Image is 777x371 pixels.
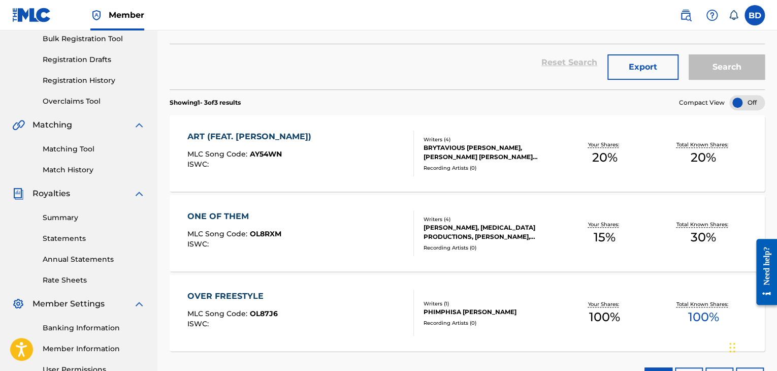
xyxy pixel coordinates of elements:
p: Your Shares: [588,300,621,308]
p: Total Known Shares: [676,300,731,308]
span: Member Settings [33,298,105,310]
p: Total Known Shares: [676,221,731,228]
img: search [679,9,692,21]
img: expand [133,119,145,131]
img: expand [133,188,145,200]
img: Royalties [12,188,24,200]
div: OVER FREESTYLE [187,290,278,302]
a: Summary [43,212,145,223]
p: Your Shares: [588,141,621,148]
span: 20 % [691,148,716,167]
span: MLC Song Code : [187,149,250,159]
a: Statements [43,233,145,244]
button: Export [607,54,678,80]
div: BRYTAVIOUS [PERSON_NAME], [PERSON_NAME] [PERSON_NAME] [PERSON_NAME], [PERSON_NAME] [424,143,555,162]
div: User Menu [744,5,765,25]
div: ONE OF THEM [187,210,281,223]
a: Match History [43,165,145,175]
img: Matching [12,119,25,131]
div: Writers ( 1 ) [424,300,555,307]
div: Drag [729,332,735,363]
div: [PERSON_NAME], [MEDICAL_DATA] PRODUCTIONS, [PERSON_NAME], [PERSON_NAME] [424,223,555,241]
a: Matching Tool [43,144,145,154]
span: OL8RXM [250,229,281,238]
p: Your Shares: [588,221,621,228]
span: 100 % [589,308,620,326]
p: Total Known Shares: [676,141,731,148]
span: OL87J6 [250,309,278,318]
div: Recording Artists ( 0 ) [424,244,555,252]
a: Member Information [43,344,145,354]
a: Rate Sheets [43,275,145,286]
a: ONE OF THEMMLC Song Code:OL8RXMISWC:Writers (4)[PERSON_NAME], [MEDICAL_DATA] PRODUCTIONS, [PERSON... [170,195,765,271]
img: expand [133,298,145,310]
span: Royalties [33,188,70,200]
span: 100 % [688,308,719,326]
a: OVER FREESTYLEMLC Song Code:OL87J6ISWC:Writers (1)PHIMPHISA [PERSON_NAME]Recording Artists (0)You... [170,275,765,351]
div: Notifications [728,10,738,20]
a: Banking Information [43,323,145,333]
div: PHIMPHISA [PERSON_NAME] [424,307,555,317]
div: Help [702,5,722,25]
span: Matching [33,119,72,131]
div: Recording Artists ( 0 ) [424,319,555,327]
div: Writers ( 4 ) [424,215,555,223]
span: MLC Song Code : [187,309,250,318]
span: MLC Song Code : [187,229,250,238]
img: help [706,9,718,21]
a: Overclaims Tool [43,96,145,107]
a: Public Search [675,5,696,25]
span: ISWC : [187,239,211,249]
iframe: Chat Widget [726,322,777,371]
p: Showing 1 - 3 of 3 results [170,98,241,107]
span: 20 % [592,148,617,167]
img: MLC Logo [12,8,51,22]
img: Member Settings [12,298,24,310]
span: ISWC : [187,319,211,328]
iframe: Resource Center [749,231,777,313]
span: AY54WN [250,149,282,159]
a: ART (FEAT. [PERSON_NAME])MLC Song Code:AY54WNISWC:Writers (4)BRYTAVIOUS [PERSON_NAME], [PERSON_NA... [170,115,765,192]
span: Compact View [679,98,725,107]
a: Bulk Registration Tool [43,34,145,44]
span: 30 % [691,228,716,246]
img: Top Rightsholder [90,9,103,21]
span: 15 % [594,228,616,246]
div: Writers ( 4 ) [424,136,555,143]
a: Annual Statements [43,254,145,265]
div: Recording Artists ( 0 ) [424,164,555,172]
div: ART (FEAT. [PERSON_NAME]) [187,131,316,143]
a: Registration Drafts [43,54,145,65]
span: ISWC : [187,160,211,169]
span: Member [109,9,144,21]
a: Registration History [43,75,145,86]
